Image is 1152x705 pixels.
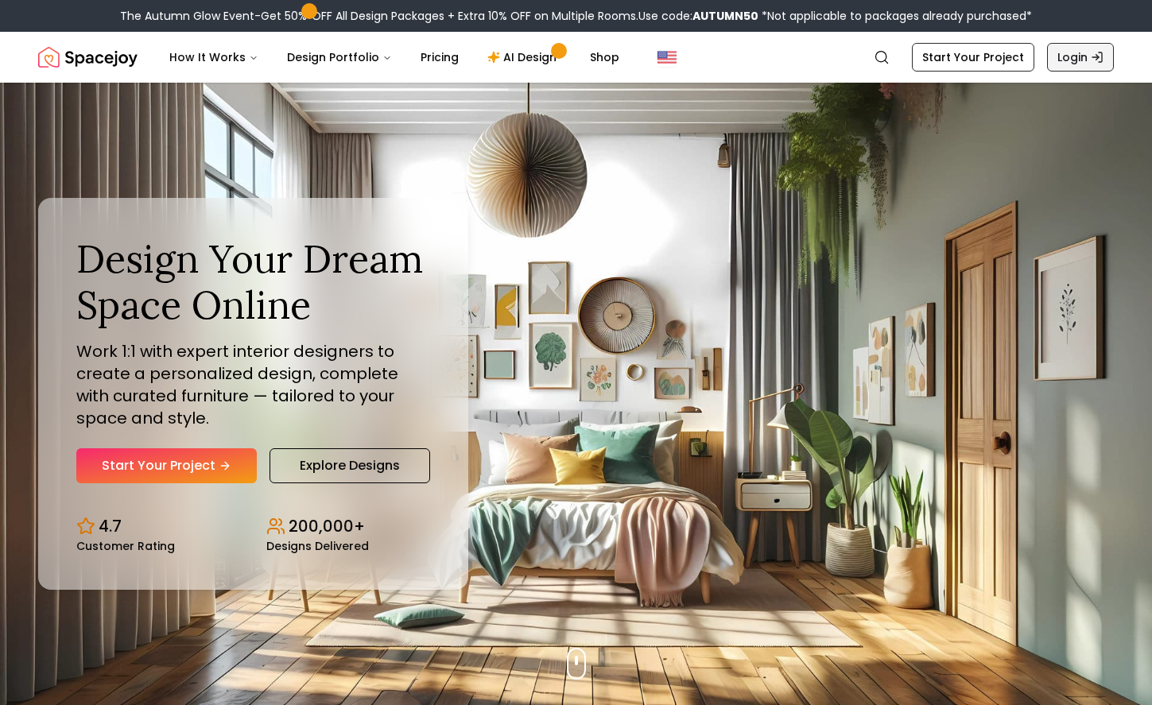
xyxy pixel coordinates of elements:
[758,8,1032,24] span: *Not applicable to packages already purchased*
[638,8,758,24] span: Use code:
[38,32,1114,83] nav: Global
[76,540,175,552] small: Customer Rating
[76,448,257,483] a: Start Your Project
[912,43,1034,72] a: Start Your Project
[274,41,405,73] button: Design Portfolio
[289,515,365,537] p: 200,000+
[657,48,677,67] img: United States
[266,540,369,552] small: Designs Delivered
[38,41,138,73] img: Spacejoy Logo
[408,41,471,73] a: Pricing
[120,8,1032,24] div: The Autumn Glow Event-Get 50% OFF All Design Packages + Extra 10% OFF on Multiple Rooms.
[1047,43,1114,72] a: Login
[475,41,574,73] a: AI Design
[76,236,430,327] h1: Design Your Dream Space Online
[157,41,271,73] button: How It Works
[76,340,430,429] p: Work 1:1 with expert interior designers to create a personalized design, complete with curated fu...
[692,8,758,24] b: AUTUMN50
[99,515,122,537] p: 4.7
[157,41,632,73] nav: Main
[38,41,138,73] a: Spacejoy
[76,502,430,552] div: Design stats
[270,448,430,483] a: Explore Designs
[577,41,632,73] a: Shop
